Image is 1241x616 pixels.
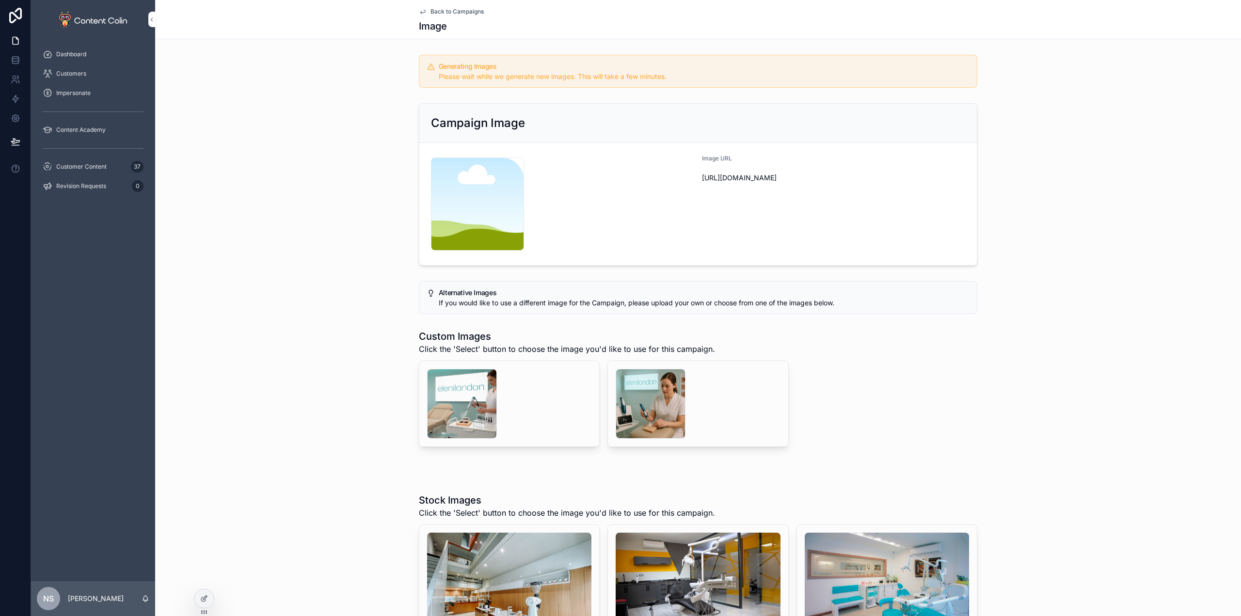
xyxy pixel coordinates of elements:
div: 37 [131,161,143,173]
h1: Image [419,19,447,33]
a: Impersonate [37,84,149,102]
h2: Campaign Image [431,115,525,131]
div: scrollable content [31,39,155,207]
span: Please wait while we generate new images. This will take a few minutes. [439,72,667,80]
span: Image URL [702,155,732,162]
div: 0 [132,180,143,192]
span: Back to Campaigns [430,8,484,16]
span: [URL][DOMAIN_NAME] [702,173,965,183]
span: Click the 'Select' button to choose the image you'd like to use for this campaign. [419,343,715,355]
p: [PERSON_NAME] [68,594,124,603]
h1: Custom Images [419,330,715,343]
span: Content Academy [56,126,106,134]
div: If you would like to use a different image for the Campaign, please upload your own or choose fro... [439,298,969,308]
a: Customers [37,65,149,82]
div: Please wait while we generate new images. This will take a few minutes. [439,72,969,81]
span: Dashboard [56,50,86,58]
span: Revision Requests [56,182,106,190]
a: Back to Campaigns [419,8,484,16]
a: Dashboard [37,46,149,63]
h5: Generating Images [439,63,969,70]
span: If you would like to use a different image for the Campaign, please upload your own or choose fro... [439,299,834,307]
span: Impersonate [56,89,91,97]
h5: Alternative Images [439,289,969,296]
h1: Stock Images [419,493,715,507]
img: App logo [59,12,127,27]
span: NS [43,593,54,604]
span: Customers [56,70,86,78]
span: Customer Content [56,163,107,171]
a: Customer Content37 [37,158,149,175]
span: Click the 'Select' button to choose the image you'd like to use for this campaign. [419,507,715,519]
a: Revision Requests0 [37,177,149,195]
a: Content Academy [37,121,149,139]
